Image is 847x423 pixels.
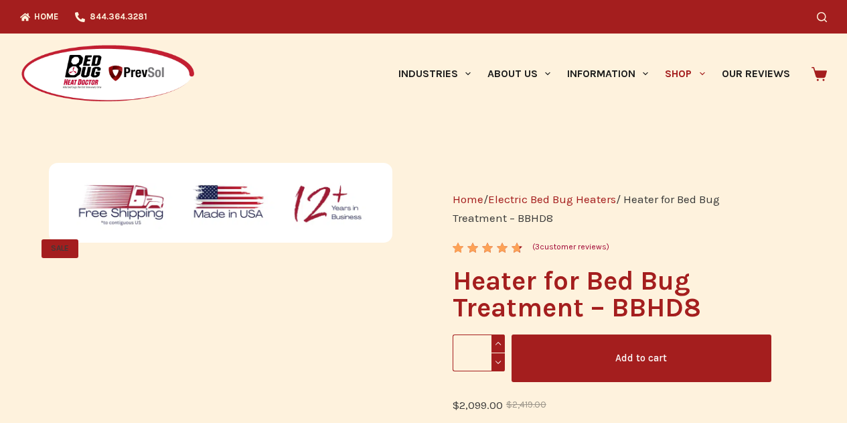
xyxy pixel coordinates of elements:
[42,239,78,258] span: SALE
[657,34,713,114] a: Shop
[453,190,771,227] nav: Breadcrumb
[535,242,540,251] span: 3
[390,34,798,114] nav: Primary
[817,12,827,22] button: Search
[512,335,771,382] button: Add to cart
[453,398,459,412] span: $
[488,192,616,206] a: Electric Bed Bug Heaters
[20,44,196,104] img: Prevsol/Bed Bug Heat Doctor
[713,34,798,114] a: Our Reviews
[453,398,503,412] bdi: 2,099.00
[506,400,546,410] bdi: 2,419.00
[453,335,505,371] input: Product quantity
[453,267,771,321] h1: Heater for Bed Bug Treatment – BBHD8
[453,243,520,335] span: Rated out of 5 based on customer ratings
[506,400,512,410] span: $
[453,243,462,263] span: 3
[559,34,657,114] a: Information
[390,34,479,114] a: Industries
[453,243,524,253] div: Rated 4.67 out of 5
[532,241,609,254] a: (3customer reviews)
[453,192,483,206] a: Home
[479,34,558,114] a: About Us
